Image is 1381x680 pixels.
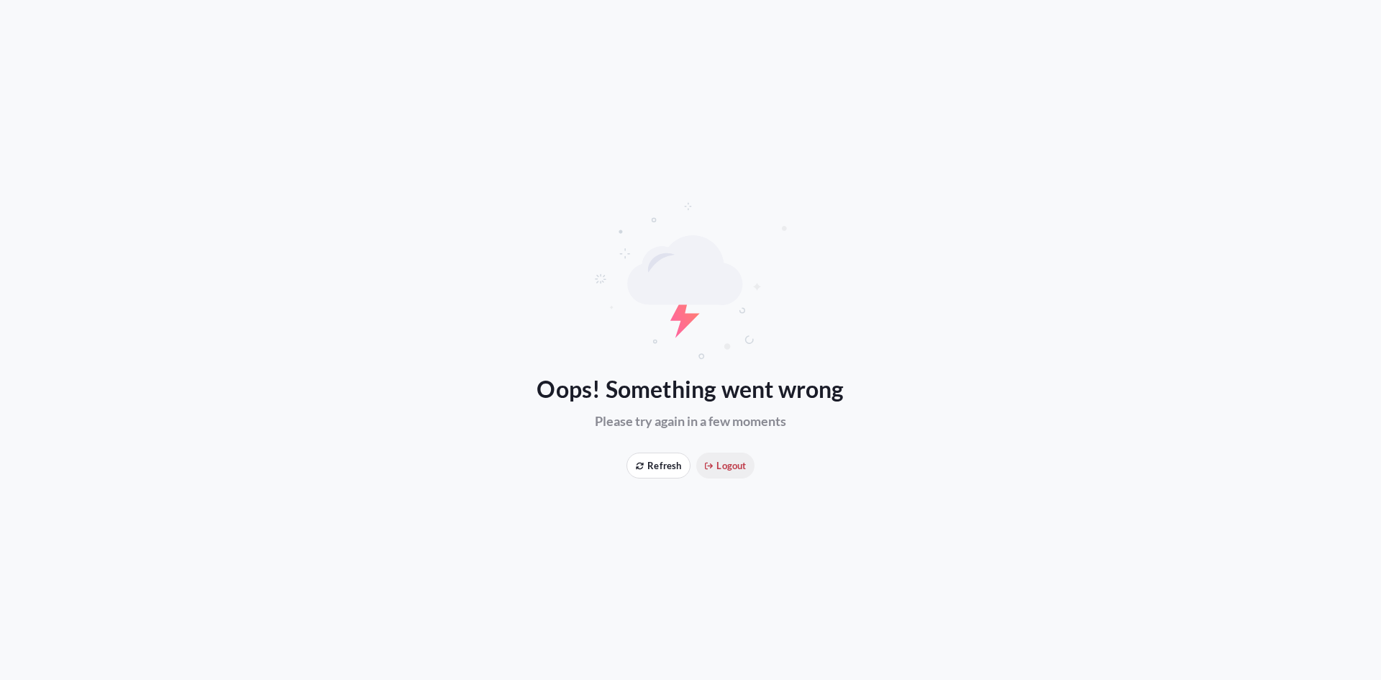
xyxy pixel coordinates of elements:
button: Refresh [626,453,690,479]
span: Refresh [636,458,681,473]
span: Logout [705,458,746,473]
button: Logout [696,453,755,479]
span: Oops! Something went wrong [537,372,844,407]
span: Please try again in a few moments [595,412,786,430]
